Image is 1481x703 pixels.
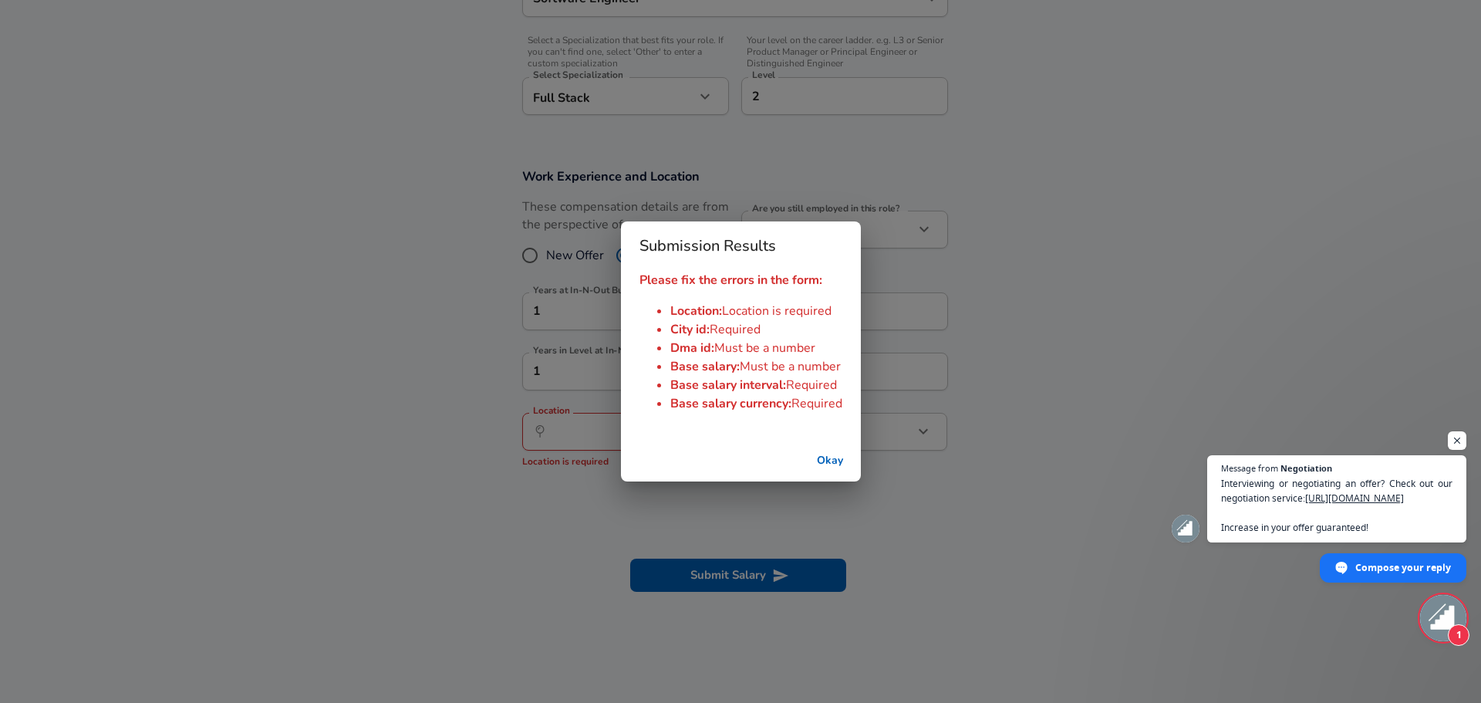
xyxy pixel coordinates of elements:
span: Required [710,321,761,338]
span: Message from [1221,464,1278,472]
span: Compose your reply [1355,554,1451,581]
span: Base salary : [670,358,740,375]
span: City id : [670,321,710,338]
span: Dma id : [670,340,714,357]
span: Location : [670,302,722,319]
strong: Please fix the errors in the form: [639,272,822,289]
span: Interviewing or negotiating an offer? Check out our negotiation service: Increase in your offer g... [1221,476,1452,535]
span: Required [786,377,837,394]
span: Required [791,395,842,412]
button: successful-submission-button [805,447,855,475]
span: Location is required [722,302,832,319]
span: 1 [1448,624,1469,646]
span: Negotiation [1280,464,1332,472]
span: Base salary currency : [670,395,791,412]
h2: Submission Results [621,221,861,271]
span: Base salary interval : [670,377,786,394]
span: Must be a number [714,340,815,357]
div: Open chat [1420,595,1466,641]
span: Must be a number [740,358,841,375]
